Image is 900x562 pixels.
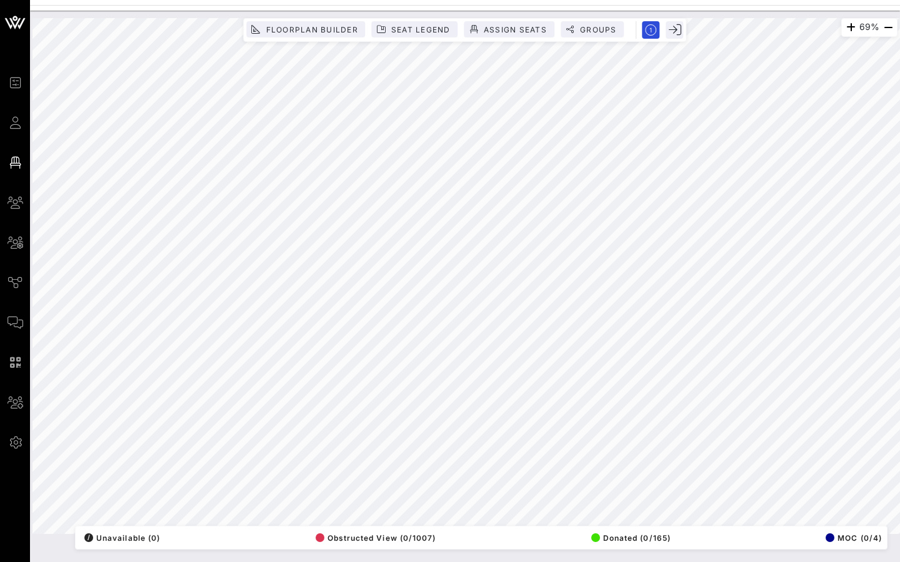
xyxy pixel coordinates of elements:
span: Donated (0/165) [591,533,671,543]
button: Floorplan Builder [246,21,365,37]
span: Assign Seats [483,25,547,34]
span: MOC (0/4) [826,533,882,543]
button: Donated (0/165) [587,529,671,546]
button: Groups [561,21,624,37]
span: Seat Legend [391,25,451,34]
button: MOC (0/4) [822,529,882,546]
span: Obstructed View (0/1007) [316,533,436,543]
button: /Unavailable (0) [81,529,160,546]
button: Assign Seats [464,21,554,37]
button: Seat Legend [372,21,458,37]
div: 69% [841,18,897,37]
span: Floorplan Builder [265,25,357,34]
span: Groups [579,25,617,34]
span: Unavailable (0) [84,533,160,543]
button: Obstructed View (0/1007) [312,529,436,546]
div: / [84,533,93,542]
